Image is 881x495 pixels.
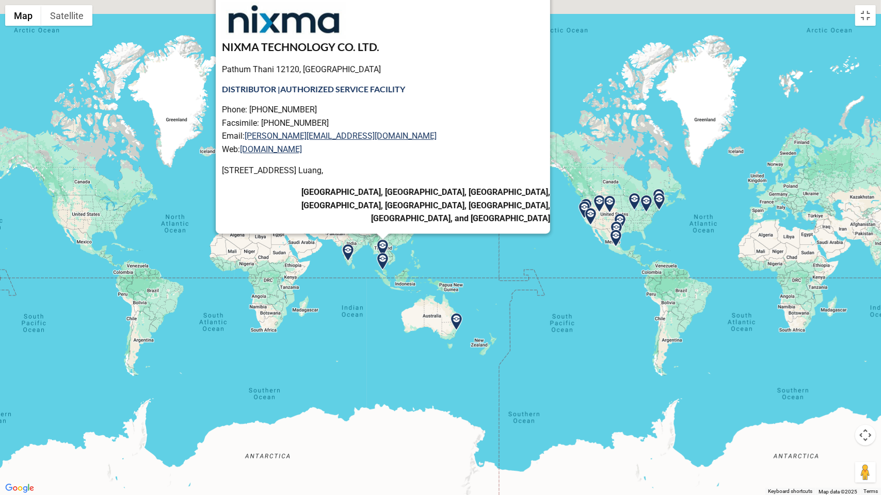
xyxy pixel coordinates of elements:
[222,40,550,55] h3: NIXMA TECHNOLOGY CO. LTD.
[222,103,550,156] p: Phone: [PHONE_NUMBER] Facsimile: [PHONE_NUMBER] Email: Web:
[222,63,550,76] p: Pathum Thani 12120, [GEOGRAPHIC_DATA]
[222,164,550,178] p: [STREET_ADDRESS] Luang,
[301,187,550,223] strong: [GEOGRAPHIC_DATA], [GEOGRAPHIC_DATA], [GEOGRAPHIC_DATA], [GEOGRAPHIC_DATA], [GEOGRAPHIC_DATA], [G...
[240,144,302,154] a: [DOMAIN_NAME]
[222,2,346,39] img: Nixma_240x72.jpg
[245,131,437,141] a: [PERSON_NAME][EMAIL_ADDRESS][DOMAIN_NAME]
[280,84,405,94] strong: AUTHORIZED SERVICE FACILITY
[222,84,405,94] strong: DISTRIBUTOR |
